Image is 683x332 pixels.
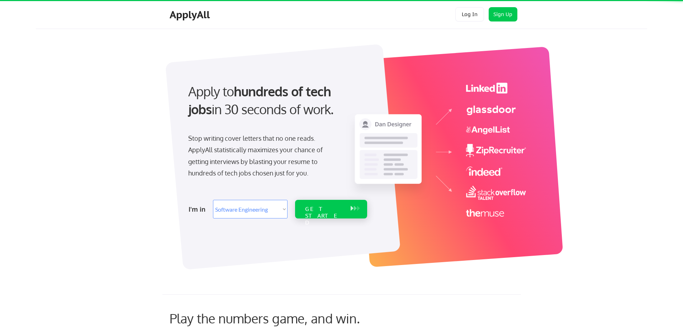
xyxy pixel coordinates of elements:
[455,7,484,21] button: Log In
[188,83,334,117] strong: hundreds of tech jobs
[305,206,343,226] div: GET STARTED
[188,133,336,179] div: Stop writing cover letters that no one reads. ApplyAll statistically maximizes your chance of get...
[170,311,392,326] div: Play the numbers game, and win.
[188,82,364,119] div: Apply to in 30 seconds of work.
[170,9,212,21] div: ApplyAll
[489,7,517,21] button: Sign Up
[189,203,209,215] div: I'm in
